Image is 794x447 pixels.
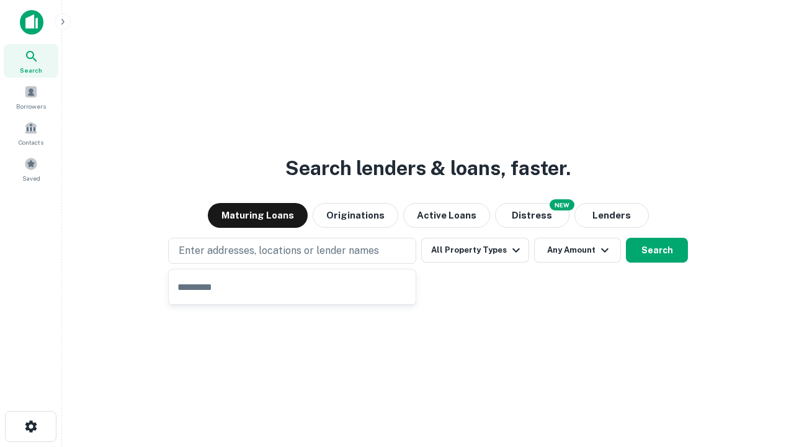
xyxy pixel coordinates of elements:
button: Enter addresses, locations or lender names [168,238,416,264]
iframe: Chat Widget [732,348,794,407]
a: Search [4,44,58,78]
span: Contacts [19,137,43,147]
p: Enter addresses, locations or lender names [179,243,379,258]
button: Search [626,238,688,263]
a: Contacts [4,116,58,150]
button: Originations [313,203,398,228]
button: Any Amount [534,238,621,263]
div: NEW [550,199,574,210]
span: Search [20,65,42,75]
h3: Search lenders & loans, faster. [285,153,571,183]
a: Saved [4,152,58,186]
img: capitalize-icon.png [20,10,43,35]
button: Active Loans [403,203,490,228]
button: Search distressed loans with lien and other non-mortgage details. [495,203,569,228]
button: Maturing Loans [208,203,308,228]
span: Saved [22,173,40,183]
span: Borrowers [16,101,46,111]
button: All Property Types [421,238,529,263]
button: Lenders [574,203,649,228]
a: Borrowers [4,80,58,114]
